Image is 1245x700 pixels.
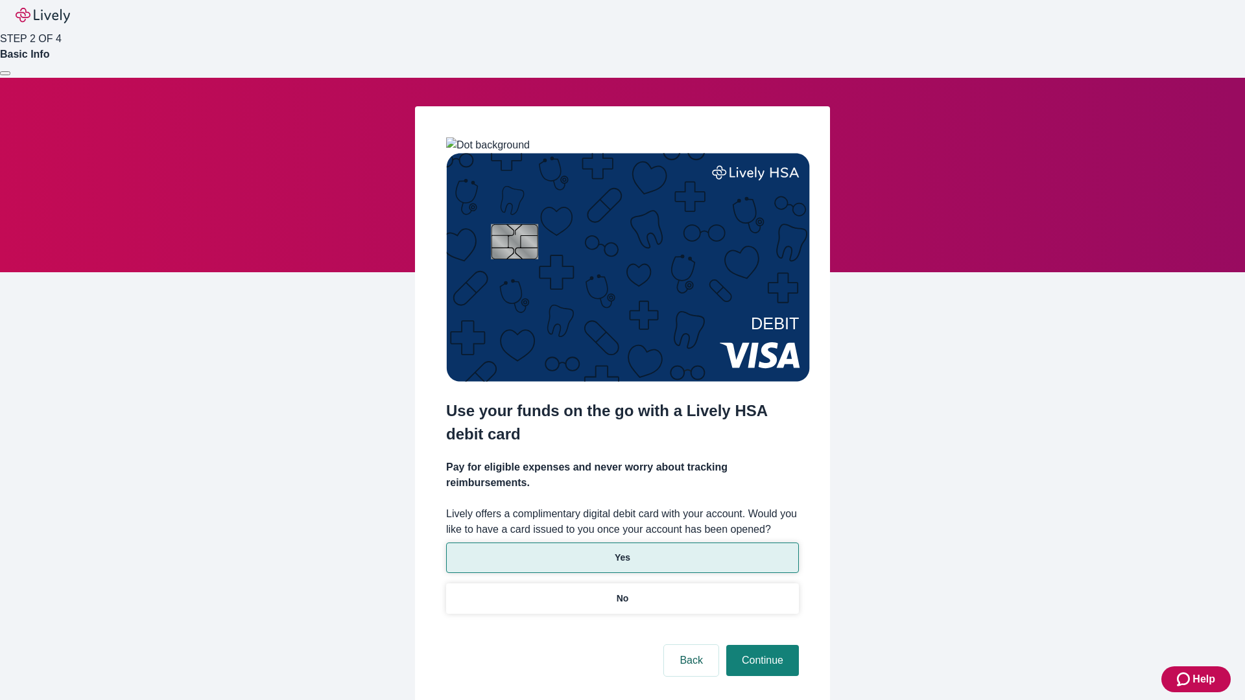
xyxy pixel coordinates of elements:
[1161,666,1231,692] button: Zendesk support iconHelp
[446,137,530,153] img: Dot background
[1177,671,1192,687] svg: Zendesk support icon
[446,506,799,537] label: Lively offers a complimentary digital debit card with your account. Would you like to have a card...
[1192,671,1215,687] span: Help
[617,592,629,605] p: No
[726,645,799,676] button: Continue
[16,8,70,23] img: Lively
[446,399,799,446] h2: Use your funds on the go with a Lively HSA debit card
[446,583,799,614] button: No
[664,645,718,676] button: Back
[446,542,799,573] button: Yes
[446,460,799,491] h4: Pay for eligible expenses and never worry about tracking reimbursements.
[446,153,810,382] img: Debit card
[615,551,630,565] p: Yes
